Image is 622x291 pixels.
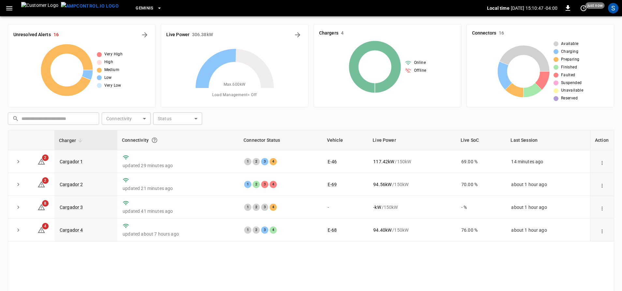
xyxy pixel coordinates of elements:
[166,31,189,38] h6: Live Power
[561,80,582,86] span: Suspended
[456,173,506,196] td: 70.00 %
[53,31,59,38] h6: 16
[341,30,344,37] h6: 4
[270,181,277,188] div: 4
[37,158,45,164] a: 2
[42,177,49,184] span: 2
[37,227,45,232] a: 4
[104,51,123,58] span: Very High
[261,181,268,188] div: 3
[561,72,575,79] span: Faulted
[133,2,165,15] button: Geminis
[373,181,392,188] p: 94.56 kW
[261,158,268,165] div: 3
[561,64,577,71] span: Finished
[373,181,451,188] div: / 150 kW
[122,134,234,146] div: Connectivity
[60,227,83,233] a: Cargador 4
[328,182,337,187] a: E-69
[373,204,381,211] p: - kW
[456,130,506,150] th: Live SoC
[60,205,83,210] a: Cargador 3
[506,150,590,173] td: 14 minutes ago
[192,31,213,38] h6: 306.38 kW
[561,41,579,47] span: Available
[456,219,506,241] td: 76.00 %
[253,181,260,188] div: 2
[13,202,23,212] button: expand row
[244,158,251,165] div: 1
[13,31,51,38] h6: Unresolved Alerts
[578,3,589,13] button: set refresh interval
[123,231,234,237] p: updated about 7 hours ago
[261,204,268,211] div: 3
[212,92,257,98] span: Load Management = Off
[244,181,251,188] div: 1
[328,159,337,164] a: E-46
[506,219,590,241] td: about 1 hour ago
[244,204,251,211] div: 1
[21,2,58,14] img: Customer Logo
[253,226,260,234] div: 2
[561,56,580,63] span: Preparing
[253,204,260,211] div: 2
[270,158,277,165] div: 4
[456,196,506,219] td: - %
[104,59,113,65] span: High
[123,208,234,214] p: updated 41 minutes ago
[561,87,583,94] span: Unavailable
[561,49,578,55] span: Charging
[456,150,506,173] td: 69.00 %
[598,158,607,165] div: action cell options
[104,75,112,81] span: Low
[608,3,618,13] div: profile-icon
[590,130,614,150] th: Action
[123,185,234,192] p: updated 21 minutes ago
[373,227,392,233] p: 94.40 kW
[253,158,260,165] div: 2
[239,130,322,150] th: Connector Status
[42,223,49,229] span: 4
[224,81,246,88] span: Max. 600 kW
[42,200,49,207] span: 8
[598,181,607,188] div: action cell options
[487,5,510,11] p: Local time
[13,157,23,167] button: expand row
[373,158,394,165] p: 117.42 kW
[60,159,83,164] a: Cargador 1
[270,226,277,234] div: 4
[506,130,590,150] th: Last Session
[585,2,605,9] span: just now
[511,5,557,11] p: [DATE] 15:10:47 -04:00
[322,196,368,219] td: -
[322,130,368,150] th: Vehicle
[61,2,119,10] img: ampcontrol.io logo
[140,30,150,40] button: All Alerts
[104,82,121,89] span: Very Low
[37,204,45,210] a: 8
[414,60,426,66] span: Online
[499,30,504,37] h6: 16
[261,226,268,234] div: 3
[472,30,496,37] h6: Connectors
[104,67,119,73] span: Medium
[328,227,337,233] a: E-68
[13,180,23,189] button: expand row
[136,5,154,12] span: Geminis
[60,182,83,187] a: Cargador 2
[244,226,251,234] div: 1
[13,225,23,235] button: expand row
[506,173,590,196] td: about 1 hour ago
[414,67,426,74] span: Offline
[598,204,607,211] div: action cell options
[149,134,160,146] button: Connection between the charger and our software.
[123,162,234,169] p: updated 29 minutes ago
[37,181,45,186] a: 2
[42,154,49,161] span: 2
[270,204,277,211] div: 4
[598,227,607,233] div: action cell options
[319,30,338,37] h6: Chargers
[368,130,456,150] th: Live Power
[373,227,451,233] div: / 150 kW
[373,204,451,211] div: / 150 kW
